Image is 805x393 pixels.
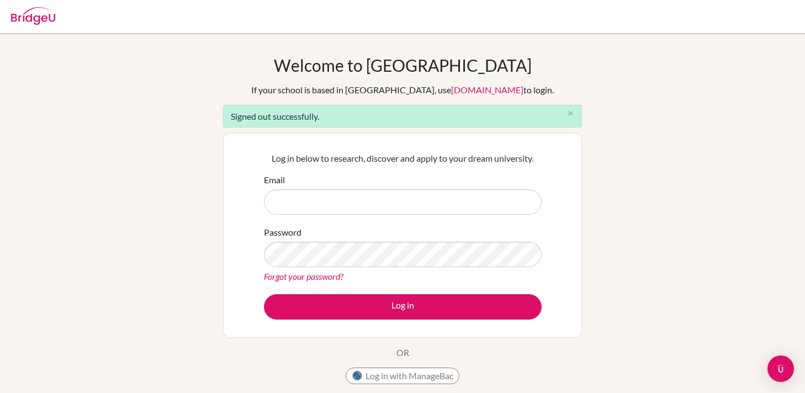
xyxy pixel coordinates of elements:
[264,271,343,282] a: Forgot your password?
[223,105,582,128] div: Signed out successfully.
[767,355,794,382] div: Open Intercom Messenger
[566,109,575,118] i: close
[264,152,542,165] p: Log in below to research, discover and apply to your dream university.
[264,173,285,187] label: Email
[11,7,55,25] img: Bridge-U
[264,294,542,320] button: Log in
[251,83,554,97] div: If your school is based in [GEOGRAPHIC_DATA], use to login.
[274,55,532,75] h1: Welcome to [GEOGRAPHIC_DATA]
[559,105,581,122] button: Close
[396,346,409,359] p: OR
[451,84,523,95] a: [DOMAIN_NAME]
[346,368,459,384] button: Log in with ManageBac
[264,226,301,239] label: Password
